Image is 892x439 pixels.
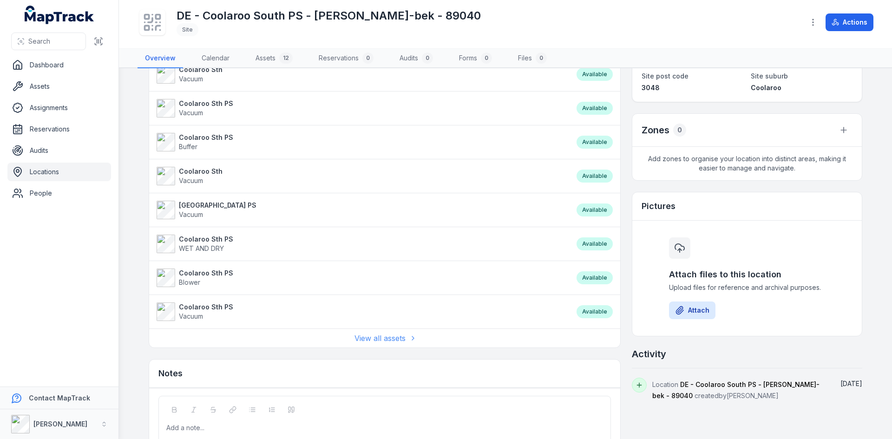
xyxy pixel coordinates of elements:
[7,163,111,181] a: Locations
[179,167,223,176] strong: Coolaroo Sth
[248,49,300,68] a: Assets12
[577,305,613,318] div: Available
[642,72,689,80] span: Site post code
[157,99,567,118] a: Coolaroo Sth PSVacuum
[179,75,203,83] span: Vacuum
[179,244,224,252] span: WET AND DRY
[179,312,203,320] span: Vacuum
[642,124,669,137] h2: Zones
[177,8,481,23] h1: DE - Coolaroo South PS - [PERSON_NAME]-bek - 89040
[392,49,440,68] a: Audits0
[179,302,233,312] strong: Coolaroo Sth PS
[157,133,567,151] a: Coolaroo Sth PSBuffer
[25,6,94,24] a: MapTrack
[7,98,111,117] a: Assignments
[194,49,237,68] a: Calendar
[577,237,613,250] div: Available
[7,141,111,160] a: Audits
[179,201,256,210] strong: [GEOGRAPHIC_DATA] PS
[179,235,233,244] strong: Coolaroo Sth PS
[826,13,873,31] button: Actions
[279,52,293,64] div: 12
[158,367,183,380] h3: Notes
[157,167,567,185] a: Coolaroo SthVacuum
[481,52,492,64] div: 0
[157,201,567,219] a: [GEOGRAPHIC_DATA] PSVacuum
[577,102,613,115] div: Available
[179,109,203,117] span: Vacuum
[7,120,111,138] a: Reservations
[7,77,111,96] a: Assets
[669,301,715,319] button: Attach
[179,177,203,184] span: Vacuum
[577,136,613,149] div: Available
[840,380,862,387] time: 1/7/2025, 4:23:41 PM
[28,37,50,46] span: Search
[7,184,111,203] a: People
[157,269,567,287] a: Coolaroo Sth PSBlower
[157,65,567,84] a: Coolaroo SthVacuum
[179,269,233,278] strong: Coolaroo Sth PS
[362,52,374,64] div: 0
[673,124,686,137] div: 0
[652,380,820,400] span: DE - Coolaroo South PS - [PERSON_NAME]-bek - 89040
[511,49,554,68] a: Files0
[632,347,666,360] h2: Activity
[632,147,862,180] span: Add zones to organise your location into distinct areas, making it easier to manage and navigate.
[751,84,781,92] span: Coolaroo
[157,302,567,321] a: Coolaroo Sth PSVacuum
[652,380,820,400] span: Location created by [PERSON_NAME]
[177,23,198,36] div: Site
[29,394,90,402] strong: Contact MapTrack
[179,210,203,218] span: Vacuum
[577,68,613,81] div: Available
[642,84,660,92] span: 3048
[7,56,111,74] a: Dashboard
[452,49,499,68] a: Forms0
[751,72,788,80] span: Site suburb
[33,420,87,428] strong: [PERSON_NAME]
[577,203,613,216] div: Available
[642,200,676,213] h3: Pictures
[11,33,86,50] button: Search
[179,133,233,142] strong: Coolaroo Sth PS
[422,52,433,64] div: 0
[536,52,547,64] div: 0
[157,235,567,253] a: Coolaroo Sth PSWET AND DRY
[354,333,415,344] a: View all assets
[179,278,200,286] span: Blower
[577,271,613,284] div: Available
[179,99,233,108] strong: Coolaroo Sth PS
[138,49,183,68] a: Overview
[840,380,862,387] span: [DATE]
[669,283,825,292] span: Upload files for reference and archival purposes.
[311,49,381,68] a: Reservations0
[577,170,613,183] div: Available
[179,65,223,74] strong: Coolaroo Sth
[179,143,197,151] span: Buffer
[669,268,825,281] h3: Attach files to this location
